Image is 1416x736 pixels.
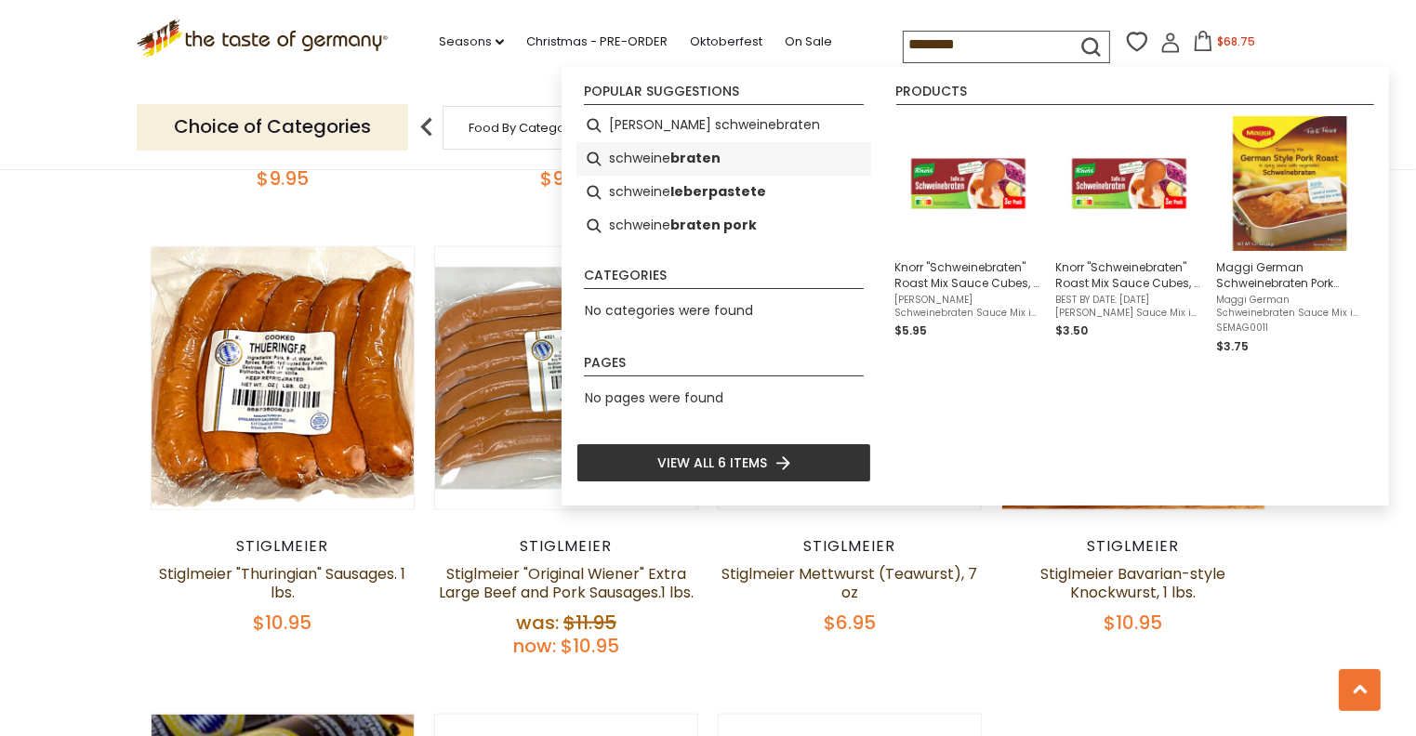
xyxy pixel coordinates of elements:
span: $10.95 [1105,610,1163,636]
span: $11.95 [563,610,616,636]
div: Stiglmeier [718,537,983,556]
span: No categories were found [585,301,753,320]
a: Knorr "Schweinebraten" Roast Mix Sauce CubesKnorr "Schweinebraten" Roast Mix Sauce Cubes, 3 pack ... [1056,116,1202,356]
li: Categories [584,269,864,289]
span: $5.95 [895,322,928,338]
li: Knorr "Schweinebraten" Roast Mix Sauce Cubes, 3 pack - DEAL [1049,109,1210,363]
span: Maggi German Schweinebraten Pork Roast Mix - 1.3 oz. [1217,259,1363,291]
li: Knorr "Schweinebraten" Roast Mix Sauce Cubes, 3 pack [888,109,1049,363]
li: schweinebraten [576,142,871,176]
div: Stiglmeier [151,537,416,556]
span: $3.50 [1056,322,1089,338]
a: On Sale [785,32,832,52]
span: $3.75 [1217,338,1250,354]
li: Products [896,85,1374,105]
a: Stiglmeier Bavarian-style Knockwurst, 1 lbs. [1041,563,1226,603]
li: Pages [584,356,864,376]
img: Knorr "Schweinebraten" Roast Mix Sauce Cubes [901,116,1036,251]
a: Stiglmeier Mettwurst (Teawurst), 7 oz [722,563,978,603]
label: Was: [516,610,559,636]
img: Stiglmeier [152,247,415,510]
li: Popular suggestions [584,85,864,105]
span: $9.95 [257,165,309,191]
b: leberpastete [670,181,766,203]
span: $9.95 [540,165,592,191]
div: Stiglmeier [434,537,699,556]
span: No pages were found [585,388,723,407]
span: $68.75 [1217,33,1255,49]
span: Maggi German Schweinebraten Sauce Mix is a delicious sauce mix that is easily mixed with any pork... [1217,294,1363,320]
span: Knorr "Schweinebraten" Roast Mix Sauce Cubes, 3 pack [895,259,1041,291]
p: Choice of Categories [137,104,408,150]
button: $68.75 [1184,31,1264,59]
a: Maggi German Schweinsbraten Pork Roast MixMaggi German Schweinebraten Pork Roast Mix - 1.3 oz.Mag... [1217,116,1363,356]
b: braten [670,148,721,169]
b: braten pork [670,215,757,236]
a: Seasons [439,32,504,52]
img: Knorr "Schweinebraten" Roast Mix Sauce Cubes [1062,116,1197,251]
img: Stiglmeier [435,247,698,510]
a: Stiglmeier "Thuringian" Sausages. 1 lbs. [159,563,405,603]
span: $6.95 [824,610,876,636]
a: Stiglmeier "Original Wiener" Extra Large Beef and Pork Sausages.1 lbs. [439,563,694,603]
a: Christmas - PRE-ORDER [526,32,668,52]
img: previous arrow [408,109,445,146]
a: Knorr "Schweinebraten" Roast Mix Sauce CubesKnorr "Schweinebraten" Roast Mix Sauce Cubes, 3 pack[... [895,116,1041,356]
span: $10.95 [561,633,619,659]
li: schweinebraten pork [576,209,871,243]
span: SEMAG0011 [1217,322,1363,335]
span: [PERSON_NAME] Schweinebraten Sauce Mix is a delightful, rich sauce perfect for pork. Simply add w... [895,294,1041,320]
img: Maggi German Schweinsbraten Pork Roast Mix [1223,116,1357,251]
a: Food By Category [469,121,576,135]
div: Stiglmeier [1001,537,1266,556]
div: Instant Search Results [562,67,1389,506]
span: $10.95 [253,610,311,636]
label: Now: [513,633,556,659]
span: BEST BY DATE: [DATE] [PERSON_NAME] Sauce Mix is a delightful, rich sauce perfect for pork. Simply... [1056,294,1202,320]
span: View all 6 items [657,453,767,473]
li: knorr schweinebraten [576,109,871,142]
a: Oktoberfest [690,32,762,52]
li: View all 6 items [576,443,871,482]
span: Knorr "Schweinebraten" Roast Mix Sauce Cubes, 3 pack - DEAL [1056,259,1202,291]
li: Maggi German Schweinebraten Pork Roast Mix - 1.3 oz. [1210,109,1370,363]
li: schweineleberpastete [576,176,871,209]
